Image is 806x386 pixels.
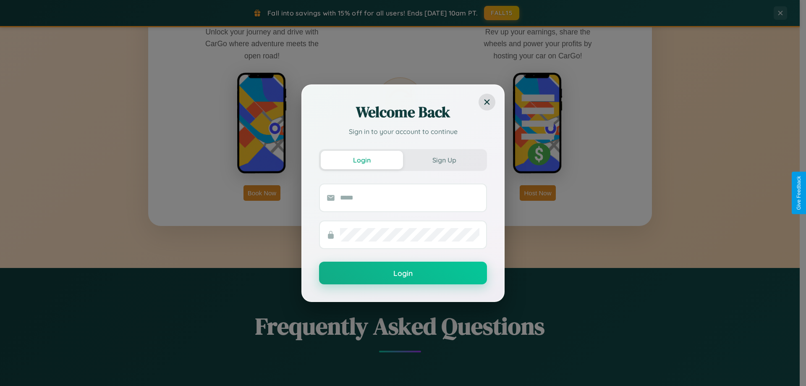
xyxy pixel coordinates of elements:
[319,102,487,122] h2: Welcome Back
[796,176,802,210] div: Give Feedback
[321,151,403,169] button: Login
[403,151,485,169] button: Sign Up
[319,262,487,284] button: Login
[319,126,487,137] p: Sign in to your account to continue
